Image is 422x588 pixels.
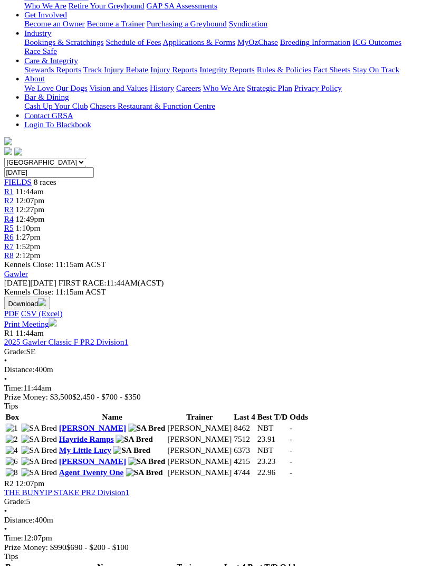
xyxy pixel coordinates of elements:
[25,39,418,58] div: Industry
[25,68,84,77] a: Stewards Reports
[4,321,20,330] a: PDF
[93,106,224,115] a: Chasers Restaurant & Function Centre
[4,526,7,535] span: •
[25,1,69,10] a: Who We Are
[267,428,300,439] th: Best T/D
[4,380,418,389] div: 400m
[16,498,46,507] span: 12:07pm
[6,475,18,485] img: 6
[25,115,76,124] a: Contact GRSA
[211,87,255,96] a: Who We Are
[75,408,147,417] span: $2,450 - $700 - $350
[4,555,418,564] div: 12:07pm
[22,475,60,485] img: SA Bred
[367,68,415,77] a: Stay On Track
[6,452,18,461] img: 2
[16,232,42,241] span: 1:10pm
[6,463,18,473] img: 4
[110,39,167,48] a: Schedule of Fees
[22,452,60,461] img: SA Bred
[90,20,150,29] a: Become a Trainer
[4,194,14,203] a: R1
[4,536,418,545] div: 400m
[183,87,209,96] a: Careers
[4,321,418,331] div: Download
[301,463,304,472] span: -
[243,475,266,485] td: 4215
[6,440,18,450] img: 1
[93,87,154,96] a: Vision and Values
[207,68,265,77] a: Integrity Reports
[267,486,300,497] td: 22.96
[4,389,7,398] span: •
[4,223,14,232] span: R4
[4,536,36,545] span: Distance:
[4,232,14,241] a: R5
[306,87,356,96] a: Privacy Policy
[4,574,19,583] span: Tips
[25,20,418,30] div: Get Involved
[118,463,156,473] img: SA Bred
[4,498,14,507] span: R2
[267,451,300,462] td: 23.91
[267,440,300,450] td: NBT
[16,223,46,232] span: 12:49pm
[87,68,154,77] a: Track Injury Rebate
[4,289,32,298] span: [DATE]
[131,487,169,496] img: SA Bred
[16,213,46,222] span: 12:27pm
[40,310,48,318] img: download.svg
[25,87,91,96] a: We Love Our Dogs
[4,507,135,516] a: THE BUNYIP STAKE PR2 Division1
[4,204,14,213] a: R2
[367,39,417,48] a: ICG Outcomes
[301,452,304,461] span: -
[4,380,36,388] span: Distance:
[25,30,53,39] a: Industry
[61,452,118,461] a: Hayride Ramps
[4,408,418,418] div: Prize Money: $3,500
[4,174,98,185] input: Select date
[156,68,205,77] a: Injury Reports
[301,440,304,449] span: -
[16,242,42,251] span: 1:27pm
[326,68,365,77] a: Fact Sheets
[4,251,14,260] a: R7
[61,289,110,298] span: FIRST RACE:
[25,96,72,105] a: Bar & Dining
[25,58,81,67] a: Care & Integrity
[4,342,14,350] span: R1
[4,545,7,554] span: •
[61,289,170,298] span: 11:44AM(ACST)
[4,361,27,369] span: Grade:
[4,261,14,270] a: R8
[4,213,14,222] span: R3
[4,370,7,379] span: •
[4,242,14,251] a: R6
[61,428,172,439] th: Name
[25,1,418,11] div: Greyhounds as Pets
[174,428,242,439] th: Trainer
[25,49,59,58] a: Race Safe
[22,440,60,450] img: SA Bred
[4,332,59,341] a: Print Meeting
[174,486,242,497] td: [PERSON_NAME]
[133,475,172,485] img: SA Bred
[71,1,150,10] a: Retire Your Greyhound
[16,251,42,260] span: 1:52pm
[16,342,45,350] span: 11:44am
[35,185,59,194] span: 8 races
[267,68,324,77] a: Rules & Policies
[120,452,159,461] img: SA Bred
[243,440,266,450] td: 8462
[16,204,46,213] span: 12:07pm
[257,87,304,96] a: Strategic Plan
[174,440,242,450] td: [PERSON_NAME]
[16,194,45,203] span: 11:44am
[25,68,418,77] div: Care & Integrity
[174,463,242,473] td: [PERSON_NAME]
[4,185,33,194] a: FIELDS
